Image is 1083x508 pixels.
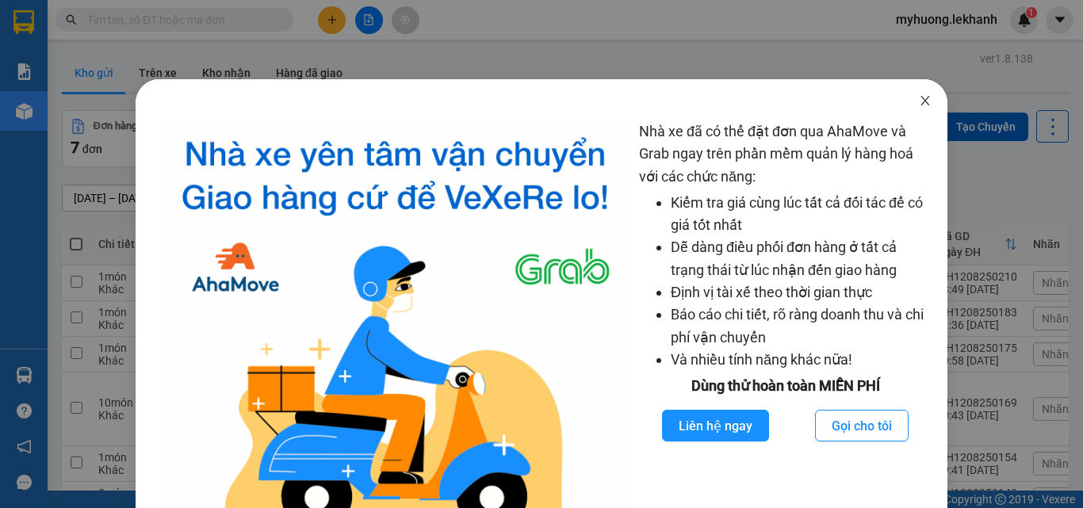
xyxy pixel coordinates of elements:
[671,236,932,281] li: Dễ dàng điều phối đơn hàng ở tất cả trạng thái từ lúc nhận đến giao hàng
[662,410,769,441] button: Liên hệ ngay
[639,375,932,397] div: Dùng thử hoàn toàn MIỄN PHÍ
[832,416,892,436] span: Gọi cho tôi
[919,94,932,107] span: close
[679,416,752,436] span: Liên hệ ngay
[671,192,932,237] li: Kiểm tra giá cùng lúc tất cả đối tác để có giá tốt nhất
[671,349,932,371] li: Và nhiều tính năng khác nữa!
[815,410,909,441] button: Gọi cho tôi
[671,281,932,304] li: Định vị tài xế theo thời gian thực
[671,304,932,349] li: Báo cáo chi tiết, rõ ràng doanh thu và chi phí vận chuyển
[903,79,947,124] button: Close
